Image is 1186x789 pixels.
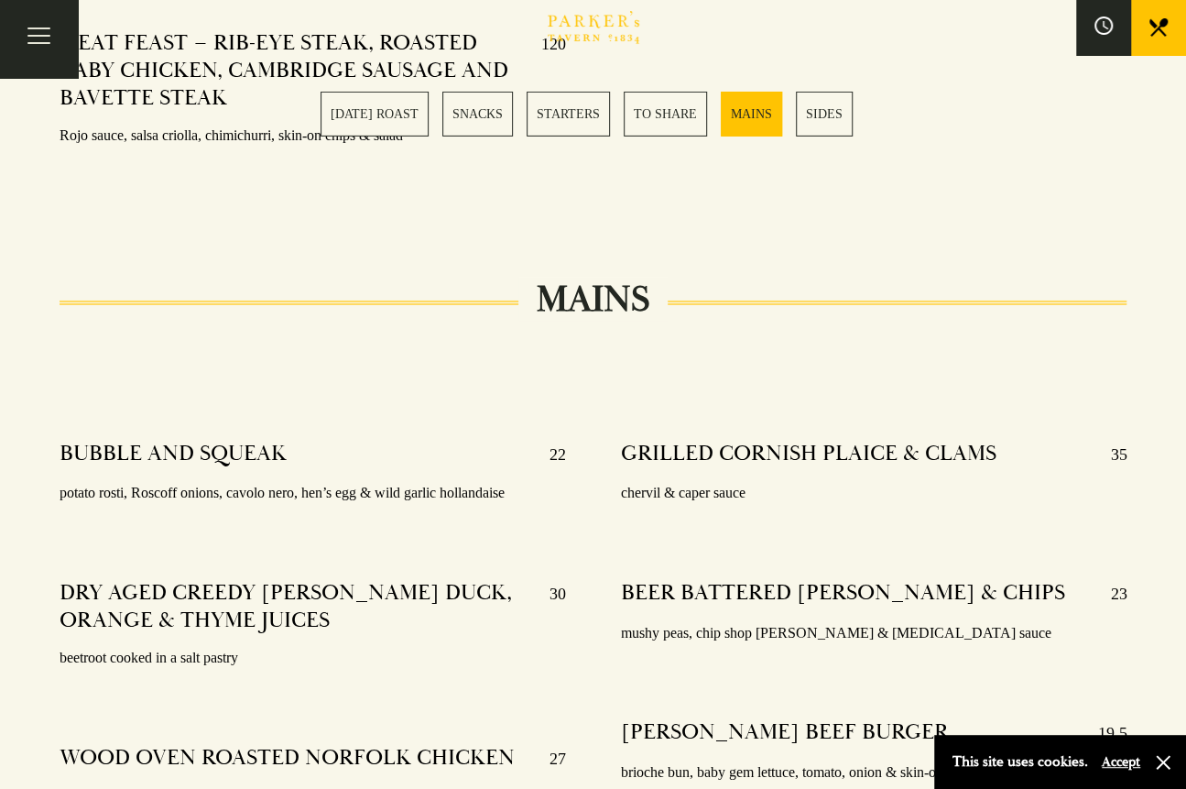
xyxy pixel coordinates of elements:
[1154,753,1172,772] button: Close and accept
[531,440,566,469] p: 22
[518,278,668,322] h2: MAINS
[531,579,566,634] p: 30
[621,579,1065,608] h4: BEER BATTERED [PERSON_NAME] & CHIPS
[60,744,515,773] h4: WOOD OVEN ROASTED NORFOLK CHICKEN
[796,92,853,137] a: 6 / 6
[1079,718,1126,748] p: 19.5
[621,480,1127,507] p: chervil & caper sauce
[523,29,566,112] p: 120
[621,440,996,469] h4: GRILLED CORNISH PLAICE & CLAMS
[1092,579,1126,608] p: 23
[60,579,531,634] h4: DRY AGED CREEDY [PERSON_NAME] DUCK, ORANGE & THYME JUICES
[531,744,566,773] p: 27
[60,440,287,469] h4: BUBBLE AND SQUEAK
[621,620,1127,647] p: mushy peas, chip shop [PERSON_NAME] & [MEDICAL_DATA] sauce
[527,92,610,137] a: 3 / 6
[1092,440,1126,469] p: 35
[60,480,566,507] p: potato rosti, Roscoff onions, cavolo nero, hen’s egg & wild garlic hollandaise
[1102,753,1140,771] button: Accept
[952,749,1088,775] p: This site uses cookies.
[60,29,523,112] h4: MEAT FEAST – RIB-EYE STEAK, ROASTED BABY CHICKEN, CAMBRIDGE SAUSAGE AND BAVETTE STEAK
[721,92,782,137] a: 5 / 6
[60,645,566,672] p: beetroot cooked in a salt pastry
[321,92,429,137] a: 1 / 6
[621,760,1127,786] p: brioche bun, baby gem lettuce, tomato, onion & skin-on chips
[624,92,707,137] a: 4 / 6
[442,92,513,137] a: 2 / 6
[621,718,949,748] h4: [PERSON_NAME] BEEF BURGER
